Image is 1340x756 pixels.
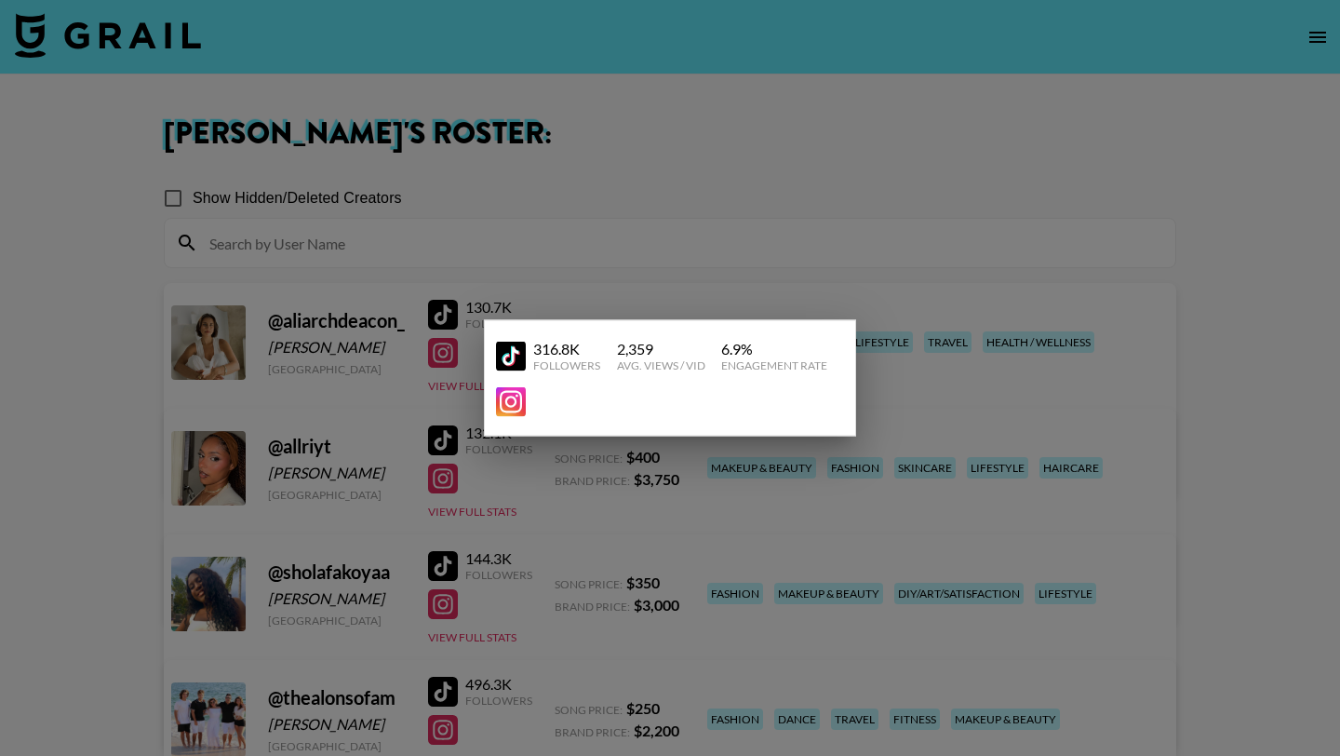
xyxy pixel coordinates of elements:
div: Avg. Views / Vid [617,358,705,372]
div: Engagement Rate [721,358,827,372]
img: YouTube [496,341,526,371]
div: 316.8K [533,340,600,358]
div: 2,359 [617,340,705,358]
img: YouTube [496,387,526,417]
div: Followers [533,358,600,372]
div: 6.9 % [721,340,827,358]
